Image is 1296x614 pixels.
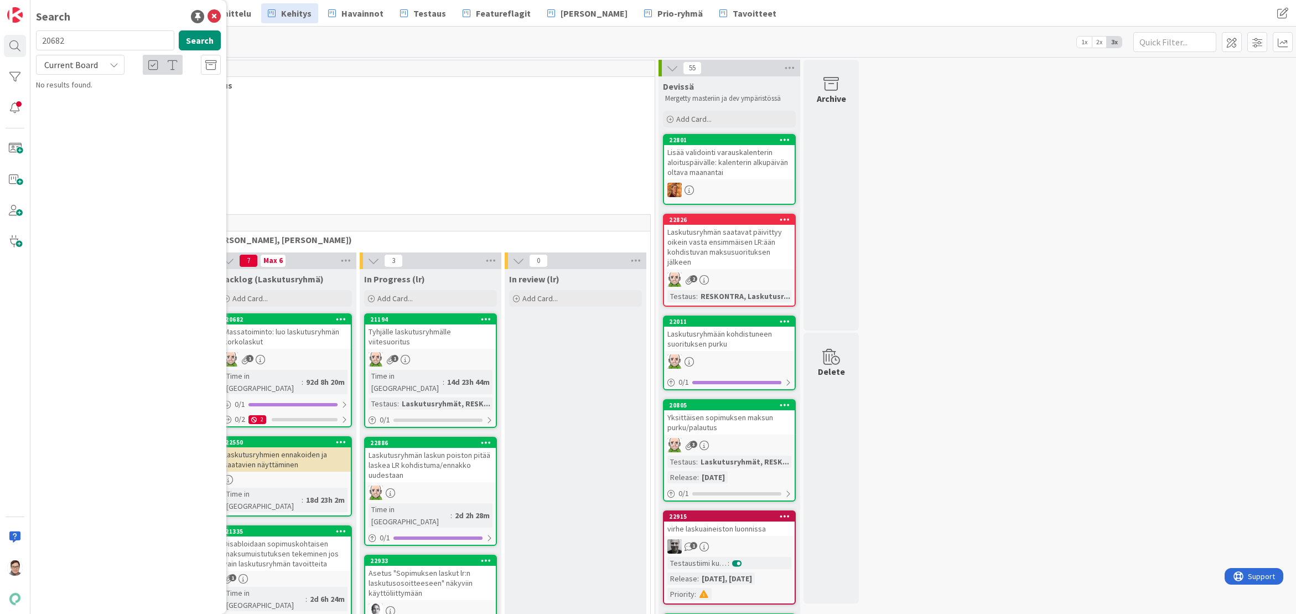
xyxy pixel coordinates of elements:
div: 22826 [669,216,795,224]
span: 0 / 2 [235,414,245,425]
a: [PERSON_NAME] [541,3,634,23]
div: 21194Tyhjälle laskutusryhmälle viitesuoritus [365,314,496,349]
span: [PERSON_NAME] [561,7,628,20]
div: 22011 [664,317,795,327]
a: Kehitys [261,3,318,23]
a: 20805Yksittäisen sopimuksen maksun purku/palautusANTestaus:Laskutusryhmät, RESK...Release:[DATE]0/1 [663,399,796,502]
div: TL [664,183,795,197]
a: 20682Massatoiminto: luo laskutusryhmän korkolaskutANTime in [GEOGRAPHIC_DATA]:92d 8h 20m0/10/22 [219,313,352,427]
div: 2 [248,415,266,424]
div: Tyhjälle laskutusryhmälle viitesuoritus [365,324,496,349]
span: : [397,398,399,410]
div: 21335 [225,528,351,535]
div: RESKONTRA, Laskutusr... [698,290,793,302]
button: Search [179,30,221,50]
div: Priority [667,588,694,600]
span: : [302,376,303,388]
div: 0/1 [664,487,795,501]
a: 22915virhe laskuaineiston luonnissaJHTestaustiimi kurkkaa:Release:[DATE], [DATE]Priority: [663,510,796,605]
div: 14d 23h 44m [444,376,493,388]
div: Time in [GEOGRAPHIC_DATA] [224,488,302,512]
div: 2d 6h 24m [307,593,348,605]
div: Archive [817,92,846,105]
div: Yksittäisen sopimuksen maksun purku/palautus [664,410,795,435]
span: 3x [1107,37,1122,48]
span: 2 [690,275,697,282]
div: 20805 [664,400,795,410]
div: Laskutusryhmien ennakoiden ja saatavien näyttäminen [220,447,351,472]
div: 22826Laskutusryhmän saatavat päivittyy oikein vasta ensimmäisen LR:ään kohdistuvan maksusuorituks... [664,215,795,269]
div: 20682 [220,314,351,324]
span: 7 [239,254,258,267]
div: Time in [GEOGRAPHIC_DATA] [369,503,450,528]
span: 55 [683,61,702,75]
img: Visit kanbanzone.com [7,7,23,23]
div: 22933Asetus "Sopimuksen laskut lr:n laskutusosoitteeseen" näkyviin käyttöliittymään [365,556,496,600]
span: 1 [690,542,697,549]
img: AN [369,486,383,500]
div: AN [664,272,795,287]
div: 20805Yksittäisen sopimuksen maksun purku/palautus [664,400,795,435]
a: 22886Laskutusryhmän laskun poiston pitää laskea LR kohdistuma/ennakko uudestaanANTime in [GEOGRAP... [364,437,497,546]
span: Current Board [44,59,98,70]
div: AN [365,486,496,500]
div: Delete [818,365,845,378]
div: 21335Disabloidaan sopimuskohtaisen maksumuistutuksen tekeminen jos vain laskutusryhmän tavoitteita [220,527,351,571]
div: 22915 [669,513,795,520]
span: In Progress (lr) [364,274,425,285]
div: 2d 2h 28m [452,509,493,522]
span: Tekninen feature suunnittelu ja toteutus [67,80,641,91]
div: virhe laskuaineiston luonnissa [664,522,795,536]
div: 22801Lisää validointi varauskalenterin aloituspäivälle: kalenterin alkupäivän oltava maanantai [664,135,795,179]
a: 21194Tyhjälle laskutusryhmälle viitesuoritusANTime in [GEOGRAPHIC_DATA]:14d 23h 44mTestaus:Laskut... [364,313,497,428]
div: AN [664,354,795,369]
a: 22011Laskutusryhmään kohdistuneen suorituksen purkuAN0/1 [663,316,796,390]
span: 3 [690,441,697,448]
div: 21335 [220,527,351,536]
a: Tavoitteet [713,3,783,23]
div: Laskutusryhmät, RESK... [698,456,792,468]
a: Prio-ryhmä [637,3,709,23]
div: 22886 [365,438,496,448]
div: Asetus "Sopimuksen laskut lr:n laskutusosoitteeseen" näkyviin käyttöliittymään [365,566,496,600]
div: 22915virhe laskuaineiston luonnissa [664,512,795,536]
div: Laskutusryhmän laskun poiston pitää laskea LR kohdistuma/ennakko uudestaan [365,448,496,482]
span: : [302,494,303,506]
img: TL [667,183,682,197]
span: 0 / 1 [235,399,245,410]
span: Add Card... [676,114,712,124]
span: : [305,593,307,605]
span: Laskutusryhmä (Antti, Harri, Keijo) [71,234,636,245]
img: avatar [7,591,23,607]
div: 0/1 [664,375,795,389]
div: No results found. [36,79,221,91]
div: 21194 [370,316,496,323]
span: 2x [1092,37,1107,48]
div: Time in [GEOGRAPHIC_DATA] [224,587,305,611]
div: 20682 [225,316,351,323]
div: 22886Laskutusryhmän laskun poiston pitää laskea LR kohdistuma/ennakko uudestaan [365,438,496,482]
span: 0 / 1 [678,376,689,388]
div: 18d 23h 2m [303,494,348,506]
img: AN [369,352,383,367]
div: 0/1 [220,398,351,411]
span: 0 [529,254,548,267]
div: Testaus [667,290,696,302]
div: 92d 8h 20m [303,376,348,388]
span: Add Card... [232,293,268,303]
div: 22886 [370,439,496,447]
div: Release [667,471,697,483]
div: AN [664,438,795,452]
img: SM [7,560,23,576]
p: Mergetty masteriin ja dev ympäristössä [665,94,794,103]
img: AN [667,354,682,369]
div: 22826 [664,215,795,225]
input: Quick Filter... [1133,32,1216,52]
div: 0/1 [365,413,496,427]
div: 20682Massatoiminto: luo laskutusryhmän korkolaskut [220,314,351,349]
div: Laskutusryhmän saatavat päivittyy oikein vasta ensimmäisen LR:ään kohdistuvan maksusuorituksen jä... [664,225,795,269]
span: Devissä [663,81,694,92]
a: 22801Lisää validointi varauskalenterin aloituspäivälle: kalenterin alkupäivän oltava maanantaiTL [663,134,796,205]
a: 22826Laskutusryhmän saatavat päivittyy oikein vasta ensimmäisen LR:ään kohdistuvan maksusuorituks... [663,214,796,307]
span: : [450,509,452,522]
